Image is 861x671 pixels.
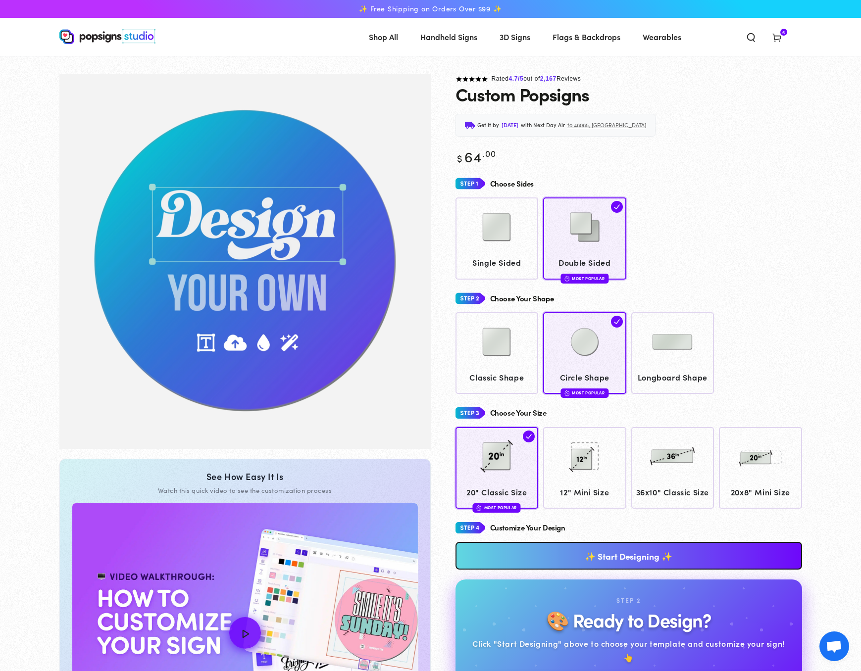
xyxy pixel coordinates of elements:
[782,29,785,36] span: 6
[736,431,785,481] img: 20x8
[611,316,623,328] img: check.svg
[719,427,802,509] a: 20x8 20x8" Mini Size
[456,84,589,104] h1: Custom Popsigns
[420,30,477,44] span: Handheld Signs
[819,631,849,661] a: Open chat
[540,75,557,82] span: 2,167
[560,274,608,283] div: Most Popular
[548,485,622,499] span: 12" Mini Size
[738,26,764,48] summary: Search our site
[492,24,538,50] a: 3D Signs
[548,370,622,384] span: Circle Shape
[413,24,485,50] a: Handheld Signs
[490,294,554,303] h4: Choose Your Shape
[567,120,646,130] span: to 48085, [GEOGRAPHIC_DATA]
[564,389,569,396] img: fire.svg
[648,431,697,481] img: 36x10
[492,75,581,82] span: Rated out of Reviews
[545,24,628,50] a: Flags & Backdrops
[543,197,626,279] a: Double Sided Double Sided Most Popular
[456,404,485,422] img: Step 3
[473,503,521,513] div: Most Popular
[472,202,521,252] img: Single Sided
[59,74,431,449] media-gallery: Gallery Viewer
[560,431,609,481] img: 12
[636,370,709,384] span: Longboard Shape
[456,427,539,509] a: 20 20" Classic Size Most Popular
[456,519,485,537] img: Step 4
[724,485,798,499] span: 20x8" Mini Size
[490,409,547,417] h4: Choose Your Size
[643,30,681,44] span: Wearables
[460,255,534,270] span: Single Sided
[518,75,523,82] span: /5
[631,427,714,509] a: 36x10 36x10" Classic Size
[72,486,418,495] div: Watch this quick video to see the customization process
[521,120,565,130] span: with Next Day Air
[560,202,609,252] img: Double Sided
[543,312,626,394] a: Circle Shape Circle Shape Most Popular
[359,4,502,13] span: ✨ Free Shipping on Orders Over $99 ✨
[560,317,609,367] img: Circle Shape
[564,275,569,282] img: fire.svg
[635,24,689,50] a: Wearables
[482,147,496,159] sup: .00
[477,504,482,511] img: fire.svg
[631,312,714,394] a: Longboard Shape Longboard Shape
[456,197,539,279] a: Single Sided Single Sided
[361,24,405,50] a: Shop All
[456,542,802,570] a: ✨ Start Designing ✨
[59,29,155,44] img: Popsigns Studio
[456,289,485,308] img: Step 2
[472,317,521,367] img: Classic Shape
[456,312,539,394] a: Classic Shape Classic Shape
[502,120,518,130] span: [DATE]
[369,30,398,44] span: Shop All
[72,471,418,482] div: See How Easy It Is
[543,427,626,509] a: 12 12" Mini Size
[460,370,534,384] span: Classic Shape
[546,610,710,630] h2: 🎨 Ready to Design?
[477,120,499,130] span: Get it by
[471,636,786,665] div: Click "Start Designing" above to choose your template and customize your sign! 👆
[548,255,622,270] span: Double Sided
[636,485,709,499] span: 36x10" Classic Size
[560,388,608,398] div: Most Popular
[648,317,697,367] img: Longboard Shape
[523,431,535,442] img: check.svg
[616,595,641,606] div: Step 2
[460,485,534,499] span: 20" Classic Size
[611,201,623,213] img: check.svg
[553,30,620,44] span: Flags & Backdrops
[500,30,530,44] span: 3D Signs
[59,74,431,449] img: Custom Popsigns
[457,151,463,165] span: $
[456,175,485,193] img: Step 1
[456,146,497,166] bdi: 64
[490,524,565,532] h4: Customize Your Design
[509,75,518,82] span: 4.7
[472,431,521,481] img: 20
[490,180,534,188] h4: Choose Sides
